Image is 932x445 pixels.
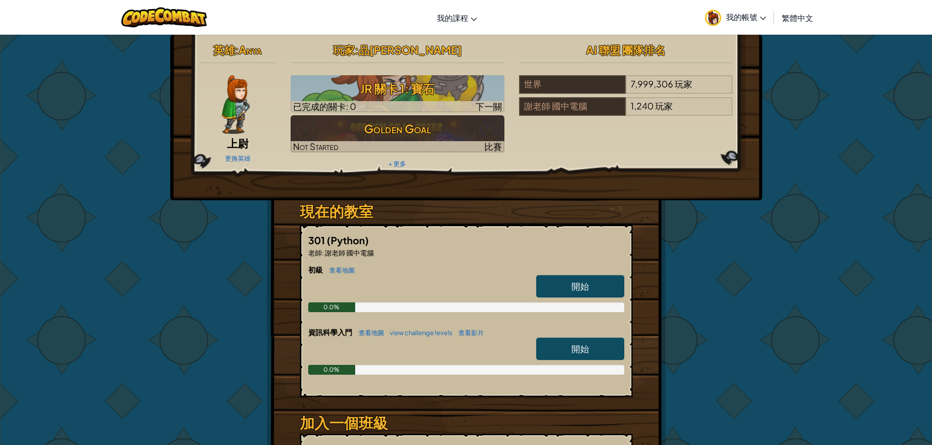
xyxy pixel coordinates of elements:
[519,85,733,96] a: 世界7,999,306玩家
[308,234,327,246] span: 301
[225,154,250,162] a: 更換英雄
[705,10,721,26] img: avatar
[327,234,369,246] span: (Python)
[300,412,633,434] h3: 加入一個班級
[355,43,359,57] span: :
[519,106,733,118] a: 謝老師 國中電腦1,240玩家
[222,75,250,134] img: captain-pose.png
[519,75,626,94] div: 世界
[308,265,324,274] span: 初級
[291,78,504,100] h3: JR 關卡 1: 寶石
[291,75,504,112] img: JR 關卡 1: 寶石
[291,115,504,152] img: Golden Goal
[291,118,504,140] h3: Golden Goal
[354,329,384,337] a: 查看地圖
[300,200,633,222] h3: 現在的教室
[121,7,207,27] img: CodeCombat logo
[235,43,239,57] span: :
[359,43,462,57] span: 品[PERSON_NAME]
[571,280,589,292] span: 開始
[432,4,482,31] a: 我的課程
[655,100,673,111] span: 玩家
[700,2,771,33] a: 我的帳號
[227,136,249,150] span: 上尉
[291,115,504,152] a: Golden GoalNot Started比賽
[476,101,502,112] span: 下一關
[333,43,355,57] span: 玩家
[322,248,324,257] span: :
[324,248,374,257] span: 謝老師 國中電腦
[293,141,339,152] span: Not Started
[631,100,654,111] span: 1,240
[388,160,406,168] a: + 更多
[519,97,626,116] div: 謝老師 國中電腦
[454,329,484,337] a: 查看影片
[308,248,322,257] span: 老師
[484,141,502,152] span: 比賽
[726,12,766,22] span: 我的帳號
[213,43,235,57] span: 英雄
[324,266,355,274] a: 查看地圖
[675,78,692,89] span: 玩家
[631,78,673,89] span: 7,999,306
[308,365,356,375] div: 0.0%
[385,329,453,337] a: view challenge levels
[586,43,665,57] span: AI 聯盟 團隊排名
[293,101,356,112] span: 已完成的關卡: 0
[308,302,356,312] div: 0.0%
[571,343,589,354] span: 開始
[308,327,354,337] span: 資訊科學入門
[437,13,468,23] span: 我的課程
[777,4,818,31] a: 繁體中文
[291,75,504,112] a: 下一關
[239,43,262,57] span: Anya
[782,13,813,23] span: 繁體中文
